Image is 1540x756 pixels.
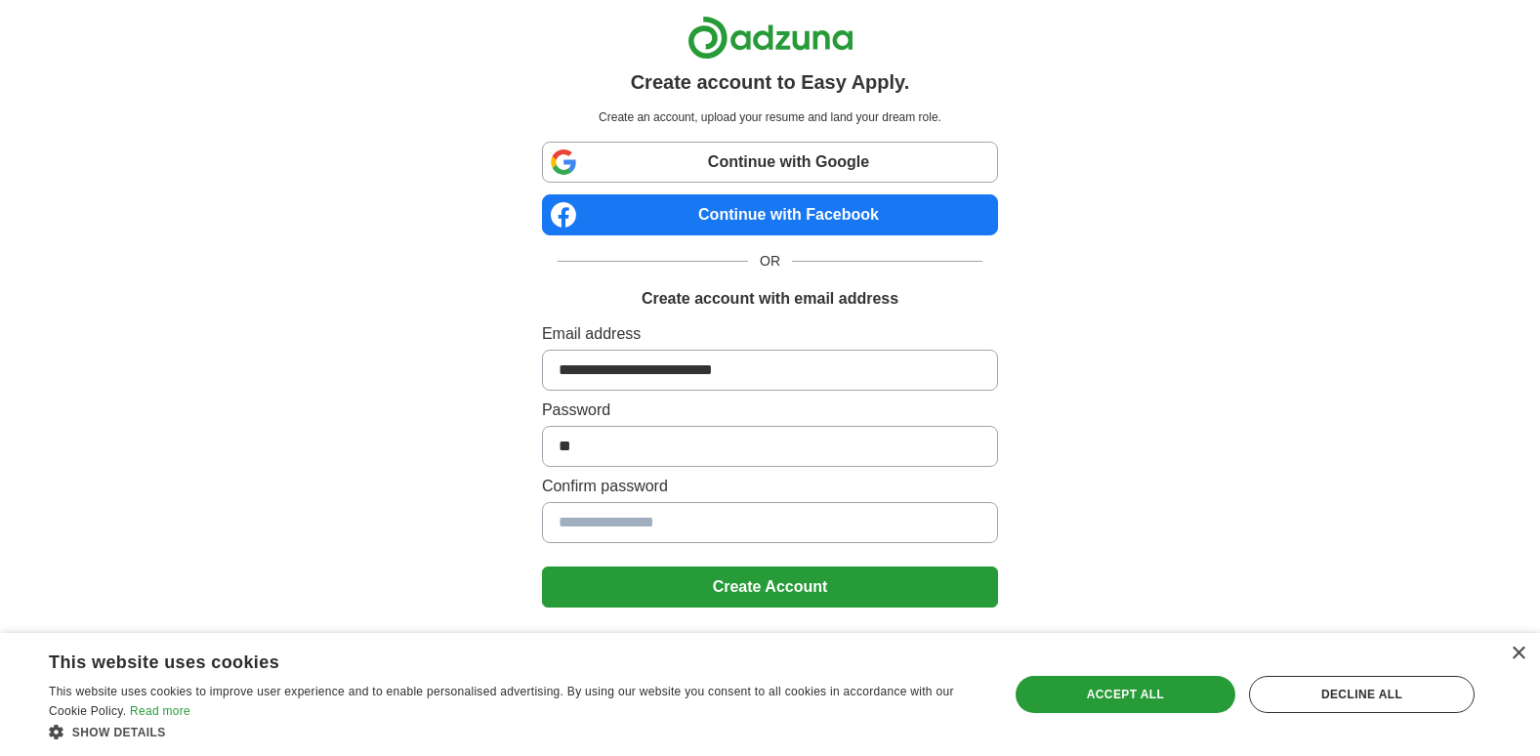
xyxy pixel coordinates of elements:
h1: Create account with email address [642,287,898,311]
button: Create Account [542,567,998,608]
label: Password [542,399,998,422]
h1: Create account to Easy Apply. [631,67,910,97]
div: Show details [49,722,980,741]
span: This website uses cookies to improve user experience and to enable personalised advertising. By u... [49,685,954,718]
label: Email address [542,322,998,346]
label: Confirm password [542,475,998,498]
span: Show details [72,726,166,739]
a: Read more, opens a new window [130,704,190,718]
img: Adzuna logo [687,16,853,60]
div: Decline all [1249,676,1475,713]
div: Close [1511,647,1525,661]
a: Continue with Google [542,142,998,183]
p: Create an account, upload your resume and land your dream role. [546,108,994,126]
a: Continue with Facebook [542,194,998,235]
div: Accept all [1016,676,1235,713]
span: OR [748,251,792,272]
div: This website uses cookies [49,645,932,674]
